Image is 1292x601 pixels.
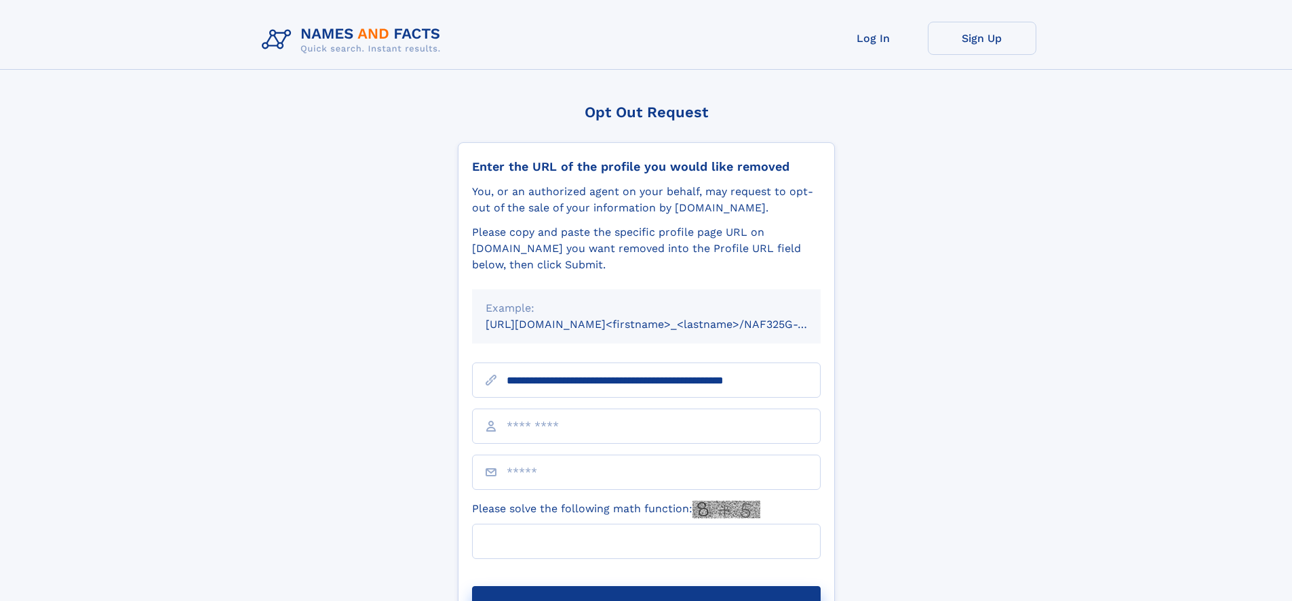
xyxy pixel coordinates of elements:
[928,22,1036,55] a: Sign Up
[486,300,807,316] div: Example:
[472,224,821,273] div: Please copy and paste the specific profile page URL on [DOMAIN_NAME] you want removed into the Pr...
[458,104,835,121] div: Opt Out Request
[819,22,928,55] a: Log In
[472,159,821,174] div: Enter the URL of the profile you would like removed
[486,318,846,331] small: [URL][DOMAIN_NAME]<firstname>_<lastname>/NAF325G-xxxxxxxx
[256,22,452,58] img: Logo Names and Facts
[472,184,821,216] div: You, or an authorized agent on your behalf, may request to opt-out of the sale of your informatio...
[472,501,760,518] label: Please solve the following math function:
